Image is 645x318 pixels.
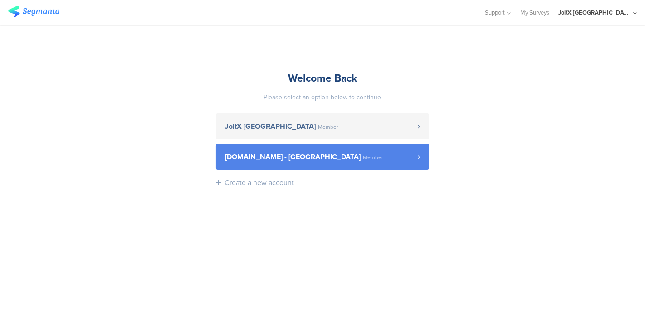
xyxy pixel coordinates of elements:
[225,177,294,188] div: Create a new account
[225,153,361,161] span: [DOMAIN_NAME] - [GEOGRAPHIC_DATA]
[225,123,316,130] span: JoltX [GEOGRAPHIC_DATA]
[216,93,429,102] div: Please select an option below to continue
[216,113,429,139] a: JoltX [GEOGRAPHIC_DATA] Member
[216,70,429,86] div: Welcome Back
[363,155,383,160] span: Member
[558,8,631,17] div: JoltX [GEOGRAPHIC_DATA]
[216,144,429,170] a: [DOMAIN_NAME] - [GEOGRAPHIC_DATA] Member
[8,6,59,17] img: segmanta logo
[485,8,505,17] span: Support
[318,124,338,130] span: Member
